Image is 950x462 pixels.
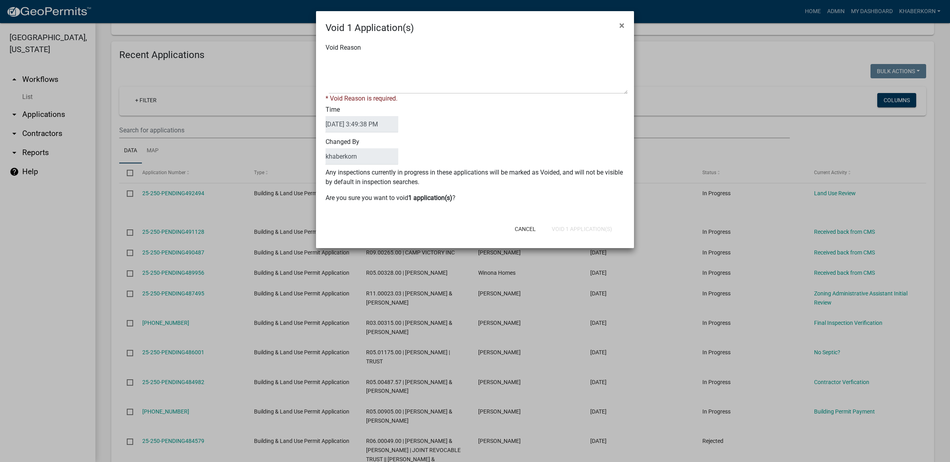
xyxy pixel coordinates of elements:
[329,54,628,94] textarea: Void Reason
[619,20,624,31] span: ×
[408,194,452,202] b: 1 application(s)
[326,107,398,132] label: Time
[326,94,624,103] div: * Void Reason is required.
[545,222,618,236] button: Void 1 Application(s)
[326,45,361,51] label: Void Reason
[508,222,542,236] button: Cancel
[326,139,398,165] label: Changed By
[326,148,398,165] input: BulkActionUser
[326,116,398,132] input: DateTime
[326,168,624,187] p: Any inspections currently in progress in these applications will be marked as Voided, and will no...
[613,14,631,37] button: Close
[326,193,624,203] p: Are you sure you want to void ?
[326,21,414,35] h4: Void 1 Application(s)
